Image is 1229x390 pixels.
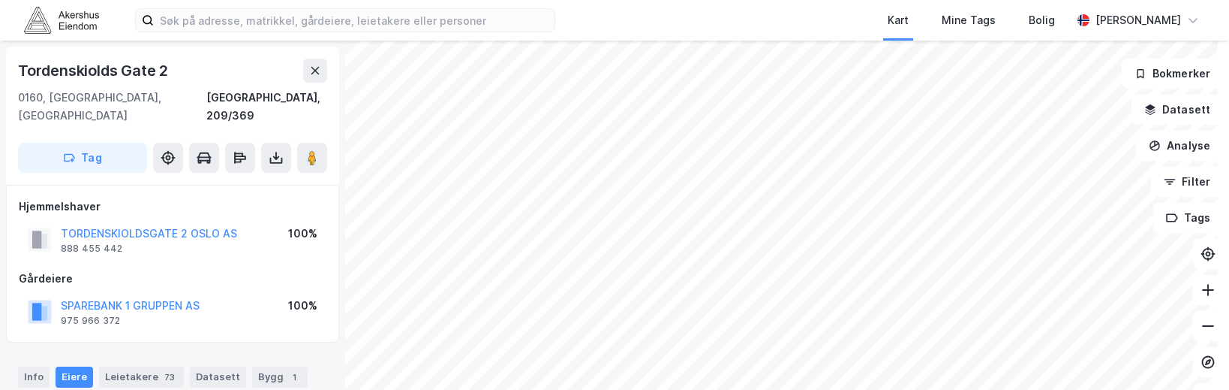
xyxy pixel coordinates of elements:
div: Hjemmelshaver [19,198,326,216]
div: Kontrollprogram for chat [1154,318,1229,390]
div: Info [18,367,50,388]
div: Mine Tags [942,11,996,29]
div: Gårdeiere [19,270,326,288]
div: 100% [288,225,317,243]
div: Bolig [1029,11,1055,29]
div: Eiere [56,367,93,388]
div: Datasett [190,367,246,388]
button: Filter [1151,167,1223,197]
div: Leietakere [99,367,184,388]
div: Bygg [252,367,308,388]
iframe: Chat Widget [1154,318,1229,390]
div: 73 [161,370,178,385]
button: Bokmerker [1122,59,1223,89]
div: 888 455 442 [61,243,122,255]
div: 975 966 372 [61,315,120,327]
img: akershus-eiendom-logo.9091f326c980b4bce74ccdd9f866810c.svg [24,7,99,33]
div: 100% [288,297,317,315]
div: [GEOGRAPHIC_DATA], 209/369 [206,89,327,125]
button: Datasett [1131,95,1223,125]
button: Analyse [1136,131,1223,161]
button: Tag [18,143,147,173]
div: Kart [888,11,909,29]
div: 1 [287,370,302,385]
div: [PERSON_NAME] [1095,11,1181,29]
button: Tags [1153,203,1223,233]
div: 0160, [GEOGRAPHIC_DATA], [GEOGRAPHIC_DATA] [18,89,206,125]
input: Søk på adresse, matrikkel, gårdeiere, leietakere eller personer [154,9,554,32]
div: Tordenskiolds Gate 2 [18,59,171,83]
